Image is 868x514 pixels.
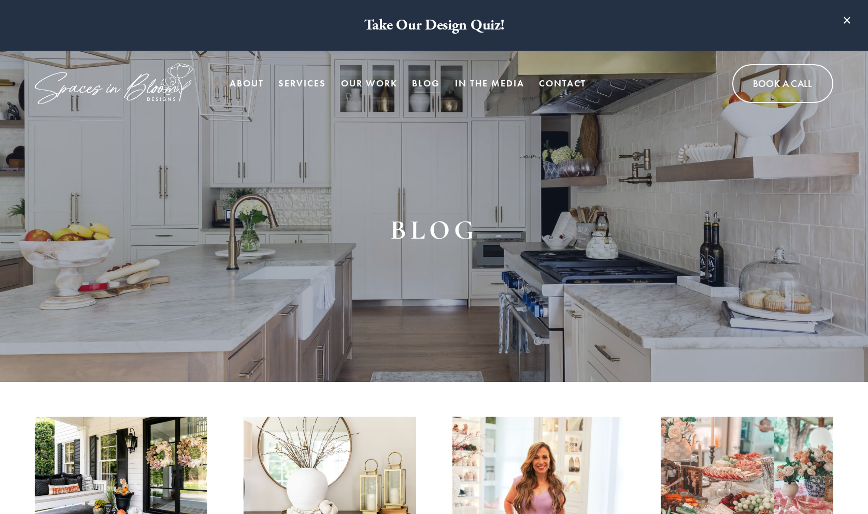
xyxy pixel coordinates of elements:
a: Book A Call [732,64,833,103]
a: Services [278,73,326,94]
h1: BLOG [359,211,510,248]
a: Blog [412,73,440,94]
img: Spaces in Bloom Designs [35,63,193,104]
a: Contact [539,73,586,94]
a: In the Media [455,73,524,94]
a: About [230,73,264,94]
a: Our Work [341,73,397,94]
